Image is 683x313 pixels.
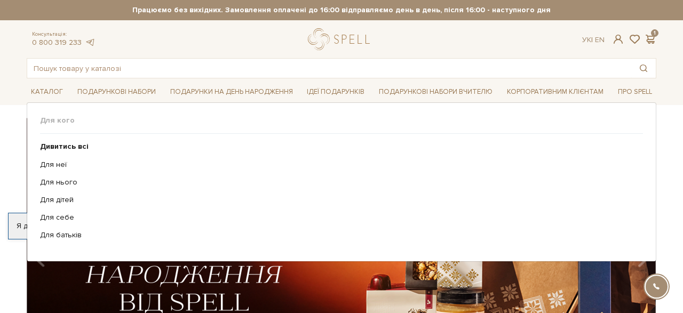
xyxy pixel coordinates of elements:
div: Я дозволяю [DOMAIN_NAME] використовувати [9,221,298,231]
a: Подарункові набори Вчителю [375,83,497,101]
span: Для кого [40,116,643,125]
div: Каталог [27,102,656,261]
a: Корпоративним клієнтам [503,84,608,100]
strong: Працюємо без вихідних. Замовлення оплачені до 16:00 відправляємо день в день, після 16:00 - насту... [27,5,656,15]
a: Для себе [40,213,635,222]
button: Пошук товару у каталозі [631,59,656,78]
a: Ідеї подарунків [303,84,369,100]
a: Про Spell [614,84,656,100]
span: Консультація: [32,31,95,38]
a: Для дітей [40,195,635,205]
a: Для батьків [40,230,635,240]
a: Каталог [27,84,67,100]
b: Дивитись всі [40,142,89,151]
a: 0 800 319 233 [32,38,82,47]
a: Дивитись всі [40,142,635,151]
a: Подарункові набори [73,84,160,100]
a: telegram [84,38,95,47]
a: Подарунки на День народження [166,84,297,100]
div: Ук [582,35,605,45]
a: Для неї [40,160,635,170]
span: | [591,35,593,44]
input: Пошук товару у каталозі [27,59,631,78]
a: Для нього [40,178,635,187]
a: En [595,35,605,44]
